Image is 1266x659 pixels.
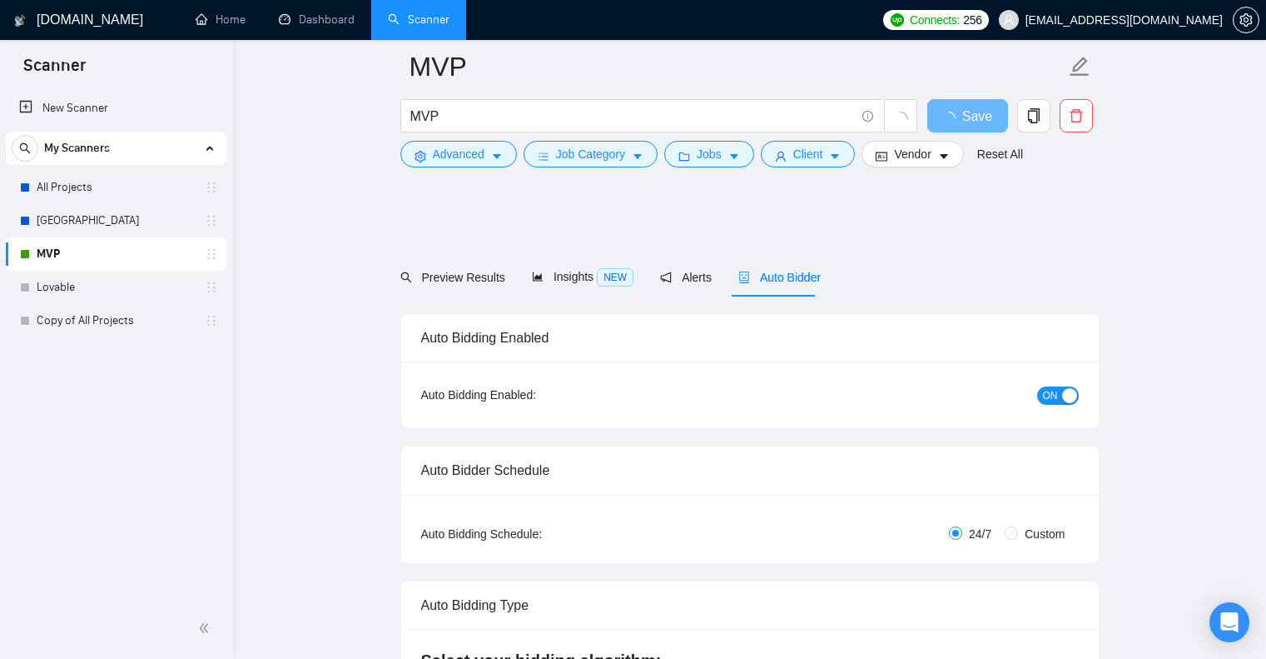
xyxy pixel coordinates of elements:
[893,112,908,127] span: loading
[12,142,37,154] span: search
[910,11,960,29] span: Connects:
[538,150,549,162] span: bars
[1060,99,1093,132] button: delete
[415,150,426,162] span: setting
[491,150,503,162] span: caret-down
[697,145,722,163] span: Jobs
[205,281,218,294] span: holder
[524,141,658,167] button: barsJob Categorycaret-down
[829,150,841,162] span: caret-down
[6,92,226,125] li: New Scanner
[1018,525,1071,543] span: Custom
[660,272,672,283] span: notification
[894,145,931,163] span: Vendor
[775,150,787,162] span: user
[421,525,640,543] div: Auto Bidding Schedule:
[410,46,1065,87] input: Scanner name...
[532,271,544,282] span: area-chart
[421,386,640,404] div: Auto Bidding Enabled:
[678,150,690,162] span: folder
[14,7,26,34] img: logo
[927,99,1008,132] button: Save
[205,214,218,227] span: holder
[410,106,855,127] input: Search Freelance Jobs...
[962,525,998,543] span: 24/7
[37,304,195,337] a: Copy of All Projects
[433,145,484,163] span: Advanced
[400,141,517,167] button: settingAdvancedcaret-down
[37,271,195,304] a: Lovable
[205,247,218,261] span: holder
[1234,13,1259,27] span: setting
[738,271,821,284] span: Auto Bidder
[10,53,99,88] span: Scanner
[664,141,754,167] button: folderJobscaret-down
[421,582,1079,629] div: Auto Bidding Type
[793,145,823,163] span: Client
[938,150,950,162] span: caret-down
[19,92,213,125] a: New Scanner
[421,314,1079,362] div: Auto Bidding Enabled
[738,272,750,283] span: robot
[861,141,963,167] button: idcardVendorcaret-down
[660,271,712,284] span: Alerts
[1069,56,1090,77] span: edit
[400,271,505,284] span: Preview Results
[1060,108,1092,123] span: delete
[556,145,625,163] span: Job Category
[632,150,643,162] span: caret-down
[400,272,412,283] span: search
[44,132,110,165] span: My Scanners
[205,181,218,194] span: holder
[12,135,38,162] button: search
[205,314,218,327] span: holder
[1233,13,1259,27] a: setting
[1233,7,1259,33] button: setting
[963,11,981,29] span: 256
[37,171,195,204] a: All Projects
[761,141,856,167] button: userClientcaret-down
[942,112,962,125] span: loading
[962,106,992,127] span: Save
[1017,99,1050,132] button: copy
[597,268,633,287] span: NEW
[891,13,904,27] img: upwork-logo.png
[37,237,195,271] a: MVP
[196,12,246,27] a: homeHome
[37,204,195,237] a: [GEOGRAPHIC_DATA]
[862,111,873,122] span: info-circle
[198,620,215,637] span: double-left
[532,270,633,283] span: Insights
[1003,14,1015,26] span: user
[279,12,355,27] a: dashboardDashboard
[1209,602,1249,642] div: Open Intercom Messenger
[728,150,740,162] span: caret-down
[1018,108,1050,123] span: copy
[6,132,226,337] li: My Scanners
[388,12,449,27] a: searchScanner
[977,145,1023,163] a: Reset All
[1043,387,1058,405] span: ON
[876,150,887,162] span: idcard
[421,447,1079,494] div: Auto Bidder Schedule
